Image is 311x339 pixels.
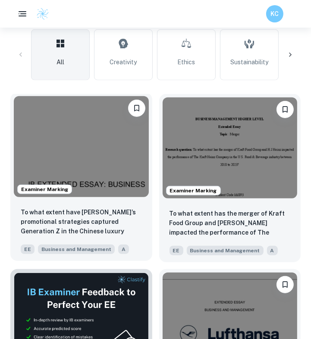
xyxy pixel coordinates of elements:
[178,57,195,67] span: Ethics
[18,185,72,193] span: Examiner Marking
[21,207,142,237] p: To what extent have Gucci’s promotional strategies captured Generation Z in the Chinese luxury go...
[187,246,264,255] span: Business and Management
[267,246,278,255] span: A
[57,57,64,67] span: All
[118,245,129,254] span: A
[170,209,291,238] p: To what extent has the merger of Kraft Food Group and H.J Heinz impacted the performance of The K...
[166,187,220,195] span: Examiner Marking
[21,245,35,254] span: EE
[230,57,268,67] span: Sustainability
[14,96,149,197] img: Business and Management EE example thumbnail: To what extent have Gucci’s promotional
[276,101,294,118] button: Bookmark
[36,7,49,20] img: Clastify logo
[270,9,280,19] h6: KC
[170,246,183,255] span: EE
[159,94,301,262] a: Examiner MarkingBookmarkTo what extent has the merger of Kraft Food Group and H.J Heinz impacted ...
[276,276,294,293] button: Bookmark
[128,100,145,117] button: Bookmark
[266,5,283,22] button: KC
[10,94,152,262] a: Examiner MarkingBookmarkTo what extent have Gucci’s promotional strategies captured Generation Z ...
[110,57,137,67] span: Creativity
[163,97,298,198] img: Business and Management EE example thumbnail: To what extent has the merger of Kraft F
[38,245,115,254] span: Business and Management
[31,7,49,20] a: Clastify logo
